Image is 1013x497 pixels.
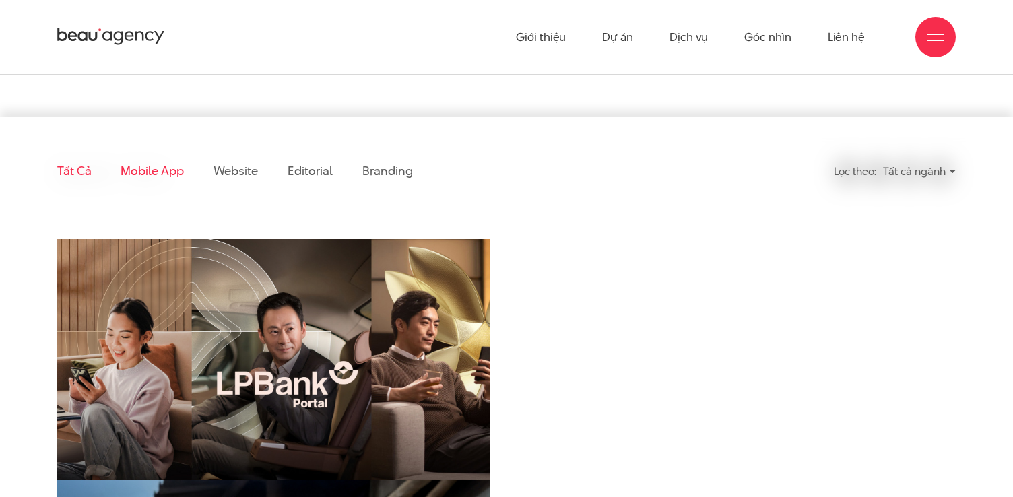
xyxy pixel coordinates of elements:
[883,160,956,183] div: Tất cả ngành
[57,162,91,179] a: Tất cả
[288,162,333,179] a: Editorial
[362,162,412,179] a: Branding
[834,160,876,183] div: Lọc theo:
[121,162,183,179] a: Mobile app
[214,162,258,179] a: Website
